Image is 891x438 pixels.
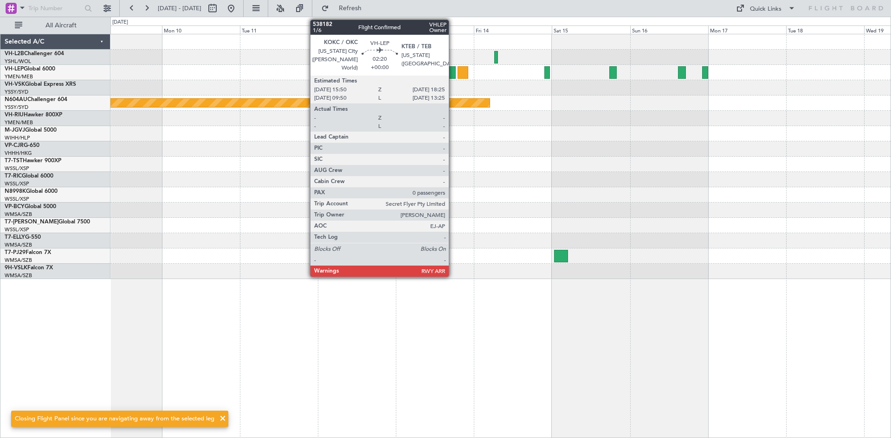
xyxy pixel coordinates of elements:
div: Wed 12 [318,25,396,34]
a: VH-VSKGlobal Express XRS [5,82,76,87]
a: T7-ELLYG-550 [5,235,41,240]
div: Tue 18 [786,25,864,34]
span: All Aircraft [24,22,98,29]
a: VH-LEPGlobal 6000 [5,66,55,72]
span: T7-TST [5,158,23,164]
a: WSSL/XSP [5,196,29,203]
span: N8998K [5,189,26,194]
button: All Aircraft [10,18,101,33]
span: VH-RIU [5,112,24,118]
a: WMSA/SZB [5,211,32,218]
span: VH-LEP [5,66,24,72]
a: VP-CJRG-650 [5,143,39,148]
div: Mon 10 [162,25,240,34]
a: WMSA/SZB [5,272,32,279]
span: T7-[PERSON_NAME] [5,219,58,225]
span: T7-ELLY [5,235,25,240]
a: T7-RICGlobal 6000 [5,173,53,179]
a: WMSA/SZB [5,257,32,264]
span: T7-PJ29 [5,250,26,255]
a: 9H-VSLKFalcon 7X [5,265,53,271]
div: Closing Flight Panel since you are navigating away from the selected leg [15,414,214,424]
button: Refresh [317,1,373,16]
div: Sun 9 [84,25,162,34]
div: Sat 15 [552,25,630,34]
a: YSHL/WOL [5,58,31,65]
span: VP-BCY [5,204,25,209]
a: WSSL/XSP [5,226,29,233]
a: N8998KGlobal 6000 [5,189,58,194]
span: VP-CJR [5,143,24,148]
a: WIHH/HLP [5,134,30,141]
div: [DATE] [112,19,128,26]
div: Tue 11 [240,25,318,34]
a: YMEN/MEB [5,119,33,126]
a: T7-PJ29Falcon 7X [5,250,51,255]
span: M-JGVJ [5,127,25,133]
input: Trip Number [28,1,82,15]
a: VP-BCYGlobal 5000 [5,204,56,209]
button: Quick Links [731,1,800,16]
a: N604AUChallenger 604 [5,97,67,102]
a: VH-RIUHawker 800XP [5,112,62,118]
a: VH-L2BChallenger 604 [5,51,64,57]
span: VH-VSK [5,82,25,87]
a: M-JGVJGlobal 5000 [5,127,57,133]
a: YMEN/MEB [5,73,33,80]
a: YSSY/SYD [5,104,28,111]
a: WSSL/XSP [5,180,29,187]
div: Quick Links [750,5,781,14]
a: T7-TSTHawker 900XP [5,158,61,164]
span: Refresh [331,5,370,12]
span: [DATE] - [DATE] [158,4,201,13]
a: WMSA/SZB [5,241,32,248]
div: Mon 17 [708,25,786,34]
a: WSSL/XSP [5,165,29,172]
div: Sun 16 [630,25,708,34]
span: N604AU [5,97,27,102]
span: T7-RIC [5,173,22,179]
a: YSSY/SYD [5,89,28,95]
span: 9H-VSLK [5,265,27,271]
a: VHHH/HKG [5,150,32,157]
a: T7-[PERSON_NAME]Global 7500 [5,219,90,225]
span: VH-L2B [5,51,24,57]
div: Fri 14 [474,25,552,34]
div: Thu 13 [396,25,474,34]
